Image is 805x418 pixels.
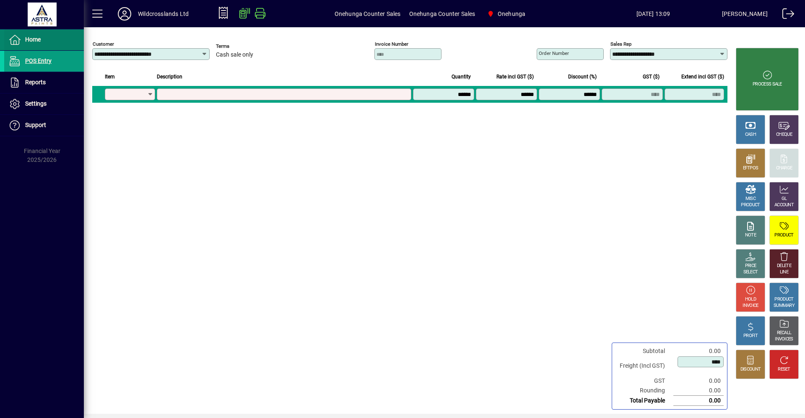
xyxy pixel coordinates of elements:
span: Home [25,36,41,43]
td: 0.00 [673,376,724,386]
td: 0.00 [673,346,724,356]
span: Discount (%) [568,72,597,81]
td: 0.00 [673,386,724,396]
div: SUMMARY [774,303,795,309]
button: Profile [111,6,138,21]
div: CASH [745,132,756,138]
span: Quantity [452,72,471,81]
span: Reports [25,79,46,86]
div: PRODUCT [774,232,793,239]
div: DISCOUNT [740,366,761,373]
span: Onehunga Counter Sales [409,7,475,21]
span: Onehunga Counter Sales [335,7,401,21]
span: Onehunga [498,7,525,21]
mat-label: Sales rep [610,41,631,47]
div: EFTPOS [743,165,758,171]
mat-label: Invoice number [375,41,408,47]
span: GST ($) [643,72,660,81]
div: CHEQUE [776,132,792,138]
div: ACCOUNT [774,202,794,208]
div: RECALL [777,330,792,336]
div: PRICE [745,263,756,269]
span: Rate incl GST ($) [496,72,534,81]
a: Settings [4,93,84,114]
span: Terms [216,44,266,49]
div: INVOICE [743,303,758,309]
mat-label: Order number [539,50,569,56]
div: [PERSON_NAME] [722,7,768,21]
div: PRODUCT [741,202,760,208]
div: CHARGE [776,165,792,171]
a: Reports [4,72,84,93]
div: INVOICES [775,336,793,343]
td: Freight (Incl GST) [615,356,673,376]
td: Total Payable [615,396,673,406]
a: Logout [776,2,795,29]
div: DELETE [777,263,791,269]
span: Onehunga [483,6,529,21]
div: HOLD [745,296,756,303]
div: PRODUCT [774,296,793,303]
td: 0.00 [673,396,724,406]
span: Extend incl GST ($) [681,72,724,81]
a: Support [4,115,84,136]
div: LINE [780,269,788,275]
span: [DATE] 13:09 [584,7,722,21]
span: Cash sale only [216,52,253,58]
td: Subtotal [615,346,673,356]
a: Home [4,29,84,50]
span: Item [105,72,115,81]
div: RESET [778,366,790,373]
mat-label: Customer [93,41,114,47]
div: SELECT [743,269,758,275]
span: Settings [25,100,47,107]
td: Rounding [615,386,673,396]
span: Support [25,122,46,128]
div: PROCESS SALE [753,81,782,88]
div: GL [782,196,787,202]
span: Description [157,72,182,81]
div: PROFIT [743,333,758,339]
div: NOTE [745,232,756,239]
td: GST [615,376,673,386]
div: Wildcrosslands Ltd [138,7,189,21]
div: MISC [745,196,756,202]
span: POS Entry [25,57,52,64]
